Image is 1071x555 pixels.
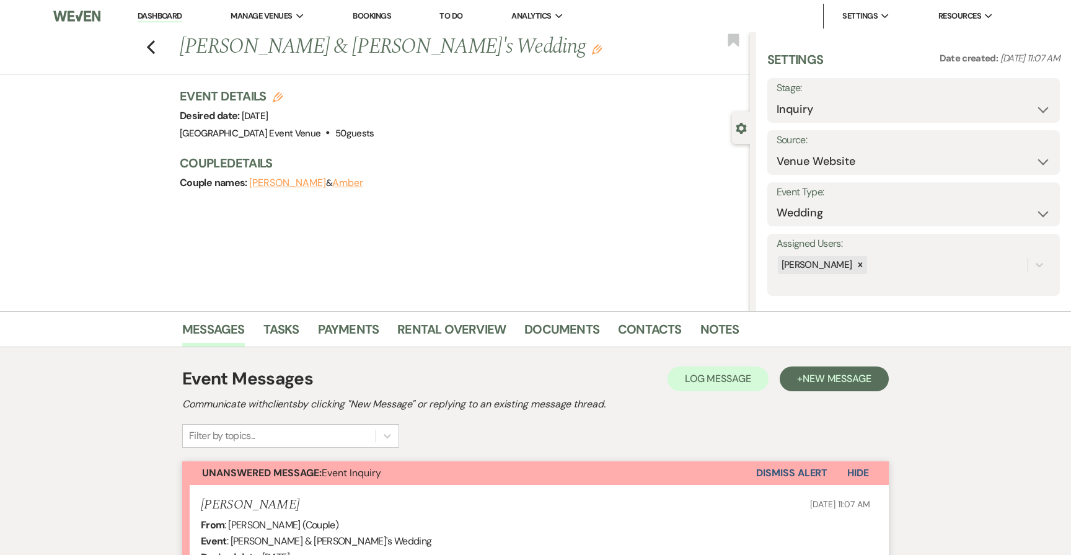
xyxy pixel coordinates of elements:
h1: [PERSON_NAME] & [PERSON_NAME]'s Wedding [180,32,631,62]
label: Stage: [777,79,1051,97]
span: [DATE] 11:07 AM [1000,52,1060,64]
label: Event Type: [777,184,1051,202]
span: & [249,177,363,189]
span: 50 guests [335,127,374,140]
span: Date created: [940,52,1000,64]
a: Rental Overview [397,319,506,347]
span: Resources [938,10,981,22]
span: New Message [803,372,871,385]
b: From [201,518,224,531]
button: Dismiss Alert [756,461,827,485]
a: Documents [524,319,599,347]
h1: Event Messages [182,366,313,392]
span: Settings [842,10,878,22]
span: [GEOGRAPHIC_DATA] Event Venue [180,127,320,140]
button: Log Message [668,366,769,391]
div: Filter by topics... [189,428,255,443]
a: To Do [439,11,462,21]
span: Couple names: [180,176,249,189]
a: Tasks [263,319,299,347]
label: Source: [777,131,1051,149]
a: Dashboard [138,11,182,22]
a: Bookings [353,11,391,21]
h3: Couple Details [180,154,738,172]
a: Contacts [618,319,682,347]
span: Event Inquiry [202,466,381,479]
span: Manage Venues [231,10,292,22]
span: Log Message [685,372,751,385]
h5: [PERSON_NAME] [201,497,299,513]
div: [PERSON_NAME] [778,256,854,274]
button: Edit [592,43,602,55]
span: [DATE] [242,110,268,122]
button: Close lead details [736,122,747,133]
span: [DATE] 11:07 AM [810,499,870,510]
b: Event [201,535,227,548]
span: Desired date: [180,109,242,122]
h2: Communicate with clients by clicking "New Message" or replying to an existing message thread. [182,397,889,412]
a: Payments [318,319,379,347]
span: Analytics [511,10,551,22]
a: Messages [182,319,245,347]
button: Hide [827,461,889,485]
img: Weven Logo [53,3,100,29]
label: Assigned Users: [777,235,1051,253]
h3: Settings [767,51,824,78]
h3: Event Details [180,87,374,105]
strong: Unanswered Message: [202,466,322,479]
button: [PERSON_NAME] [249,178,326,188]
button: Unanswered Message:Event Inquiry [182,461,756,485]
span: Hide [847,466,869,479]
button: +New Message [780,366,889,391]
button: Amber [332,178,363,188]
a: Notes [700,319,739,347]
